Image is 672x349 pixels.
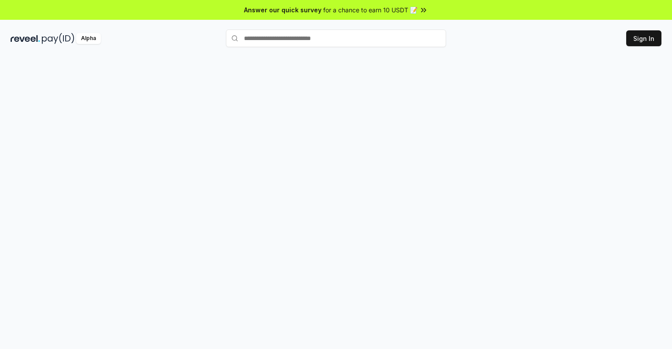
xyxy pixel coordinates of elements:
[42,33,74,44] img: pay_id
[323,5,417,15] span: for a chance to earn 10 USDT 📝
[11,33,40,44] img: reveel_dark
[76,33,101,44] div: Alpha
[626,30,661,46] button: Sign In
[244,5,321,15] span: Answer our quick survey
